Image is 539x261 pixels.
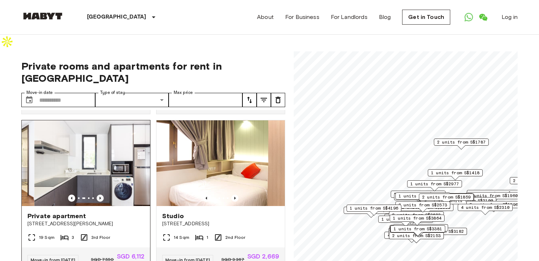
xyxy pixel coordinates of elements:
label: Move-in date [26,90,53,96]
span: 1 units from S$4196 [350,205,398,211]
span: [STREET_ADDRESS] [162,220,279,227]
div: Map marker [466,192,521,203]
label: Type of stay [100,90,125,96]
div: Map marker [390,226,445,237]
span: 14 Sqm [174,234,189,241]
span: 1 units from S$3864 [393,215,441,221]
div: Map marker [466,201,521,212]
div: Map marker [407,180,462,191]
div: Map marker [394,193,451,204]
div: Map marker [390,225,445,236]
span: 2 units from S$1787 [437,139,486,145]
span: Private rooms and apartments for rent in [GEOGRAPHIC_DATA] [21,60,285,84]
button: Previous image [97,195,104,202]
button: Choose date [22,93,36,107]
div: Map marker [395,192,450,204]
div: Map marker [467,190,524,201]
button: Previous image [203,195,210,202]
div: Map marker [441,197,496,208]
div: Map marker [412,228,467,239]
span: 3rd Floor [91,234,110,241]
img: Marketing picture of unit SG-01-111-006-001 [156,120,285,206]
span: 2nd Floor [225,234,245,241]
div: Map marker [389,228,443,239]
span: 1 units from S$2704 [381,216,430,222]
span: SGD 2,669 [247,253,279,260]
span: 2 units from S$1859 [422,194,471,200]
a: Blog [379,13,391,21]
span: 4 units from S$2310 [461,204,509,211]
div: Map marker [378,216,433,227]
button: tune [271,93,285,107]
span: 1 units from S$3182 [415,228,464,235]
button: tune [257,93,271,107]
span: 10 units from S$1644 [470,190,521,197]
div: Map marker [399,204,453,215]
div: Map marker [391,191,446,202]
button: Previous image [231,195,238,202]
div: Map marker [419,194,474,205]
div: Map marker [395,201,450,212]
p: [GEOGRAPHIC_DATA] [87,13,147,21]
button: Previous image [68,195,75,202]
span: SGD 6,112 [117,253,144,260]
div: Map marker [389,232,444,243]
img: Habyt [21,12,64,20]
a: About [257,13,274,21]
a: Open WhatsApp [462,10,476,24]
span: 3 units from S$2573 [399,202,447,208]
div: Map marker [434,139,489,150]
a: Get in Touch [402,10,450,25]
label: Max price [174,90,193,96]
span: 1 units from S$1960 [469,192,518,199]
a: Log in [502,13,518,21]
span: 19 Sqm [39,234,55,241]
span: 2 units from S$2100 [445,197,493,204]
div: Map marker [428,169,483,180]
span: 4 units from S$1680 [387,232,436,239]
a: For Landlords [331,13,368,21]
span: 5 units from S$1596 [469,201,518,208]
div: Map marker [346,205,401,216]
img: Marketing picture of unit SG-01-002-003-01 [34,120,163,206]
div: Map marker [344,207,399,218]
div: Map marker [393,224,448,235]
div: Map marker [384,232,439,243]
span: [STREET_ADDRESS][PERSON_NAME] [27,220,144,227]
span: 1 units from S$3024 [399,193,447,199]
span: 1 units from S$4200 [396,225,445,231]
a: Open WeChat [476,10,490,24]
span: 1 units from S$3381 [394,226,442,232]
span: 1 units from S$1418 [431,170,479,176]
div: Map marker [390,215,445,226]
span: 3 units from S$1985 [394,191,442,197]
span: 3 [72,234,74,241]
span: 1 [206,234,208,241]
span: Studio [162,212,184,220]
a: For Business [285,13,319,21]
button: tune [242,93,257,107]
div: Map marker [458,204,513,215]
span: 1 units from S$2977 [410,181,459,187]
span: Private apartment [27,212,86,220]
